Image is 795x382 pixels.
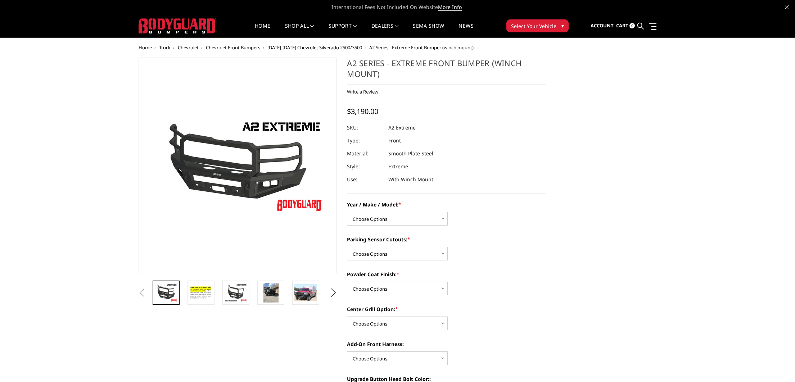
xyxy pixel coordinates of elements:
[190,285,212,300] img: A2 Series - Extreme Front Bumper (winch mount)
[139,44,152,51] a: Home
[347,58,546,85] h1: A2 Series - Extreme Front Bumper (winch mount)
[347,270,546,278] label: Powder Coat Finish:
[369,44,474,51] span: A2 Series - Extreme Front Bumper (winch mount)
[506,19,569,32] button: Select Your Vehicle
[616,16,635,36] a: Cart 0
[328,287,339,298] button: Next
[388,121,416,134] dd: A2 Extreme
[347,88,378,95] a: Write a Review
[294,284,317,301] img: A2 Series - Extreme Front Bumper (winch mount)
[347,134,383,147] dt: Type:
[225,283,247,303] img: A2 Series - Extreme Front Bumper (winch mount)
[139,18,216,33] img: BODYGUARD BUMPERS
[388,160,408,173] dd: Extreme
[178,44,199,51] a: Chevrolet
[591,22,614,29] span: Account
[159,44,171,51] a: Truck
[438,4,462,11] a: More Info
[137,287,148,298] button: Previous
[347,340,546,348] label: Add-On Front Harness:
[347,160,383,173] dt: Style:
[206,44,260,51] a: Chevrolet Front Bumpers
[616,22,628,29] span: Cart
[511,22,556,30] span: Select Your Vehicle
[347,121,383,134] dt: SKU:
[459,23,473,37] a: News
[155,283,177,303] img: A2 Series - Extreme Front Bumper (winch mount)
[347,201,546,208] label: Year / Make / Model:
[388,147,433,160] dd: Smooth Plate Steel
[388,173,433,186] dd: With Winch Mount
[263,283,278,303] img: A2 Series - Extreme Front Bumper (winch mount)
[388,134,401,147] dd: Front
[413,23,444,37] a: SEMA Show
[267,44,362,51] a: [DATE]-[DATE] Chevrolet Silverado 2500/3500
[329,23,357,37] a: Support
[347,173,383,186] dt: Use:
[285,23,314,37] a: shop all
[347,147,383,160] dt: Material:
[347,305,546,313] label: Center Grill Option:
[255,23,270,37] a: Home
[561,22,564,29] span: ▾
[347,106,378,116] span: $3,190.00
[591,16,614,36] a: Account
[371,23,399,37] a: Dealers
[629,23,635,28] span: 0
[347,236,546,243] label: Parking Sensor Cutouts:
[139,58,337,273] a: A2 Series - Extreme Front Bumper (winch mount)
